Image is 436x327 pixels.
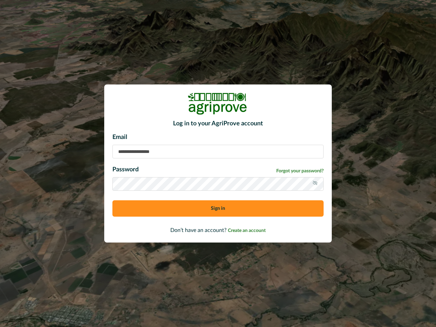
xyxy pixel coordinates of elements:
img: Logo Image [187,93,249,115]
p: Don’t have an account? [112,226,324,234]
a: Create an account [228,228,266,233]
h2: Log in to your AgriProve account [112,120,324,128]
button: Sign in [112,200,324,217]
p: Password [112,165,139,174]
a: Forgot your password? [276,168,324,175]
p: Email [112,133,324,142]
